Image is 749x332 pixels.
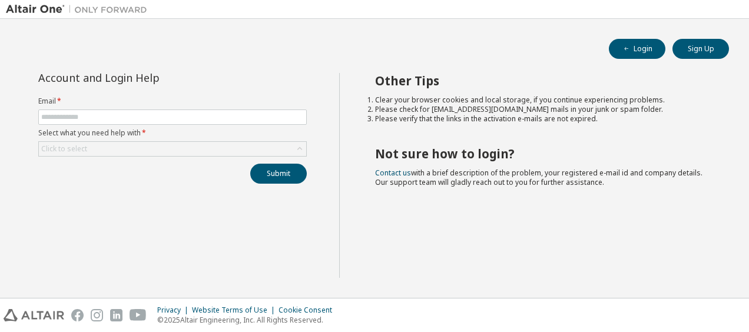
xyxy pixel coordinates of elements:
li: Please check for [EMAIL_ADDRESS][DOMAIN_NAME] mails in your junk or spam folder. [375,105,708,114]
h2: Other Tips [375,73,708,88]
p: © 2025 Altair Engineering, Inc. All Rights Reserved. [157,315,339,325]
img: instagram.svg [91,309,103,321]
div: Click to select [41,144,87,154]
div: Cookie Consent [279,306,339,315]
li: Please verify that the links in the activation e-mails are not expired. [375,114,708,124]
label: Select what you need help with [38,128,307,138]
img: facebook.svg [71,309,84,321]
img: altair_logo.svg [4,309,64,321]
div: Website Terms of Use [192,306,279,315]
button: Login [609,39,665,59]
div: Privacy [157,306,192,315]
a: Contact us [375,168,411,178]
li: Clear your browser cookies and local storage, if you continue experiencing problems. [375,95,708,105]
img: linkedin.svg [110,309,122,321]
button: Sign Up [672,39,729,59]
div: Click to select [39,142,306,156]
label: Email [38,97,307,106]
img: youtube.svg [130,309,147,321]
button: Submit [250,164,307,184]
img: Altair One [6,4,153,15]
h2: Not sure how to login? [375,146,708,161]
div: Account and Login Help [38,73,253,82]
span: with a brief description of the problem, your registered e-mail id and company details. Our suppo... [375,168,702,187]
